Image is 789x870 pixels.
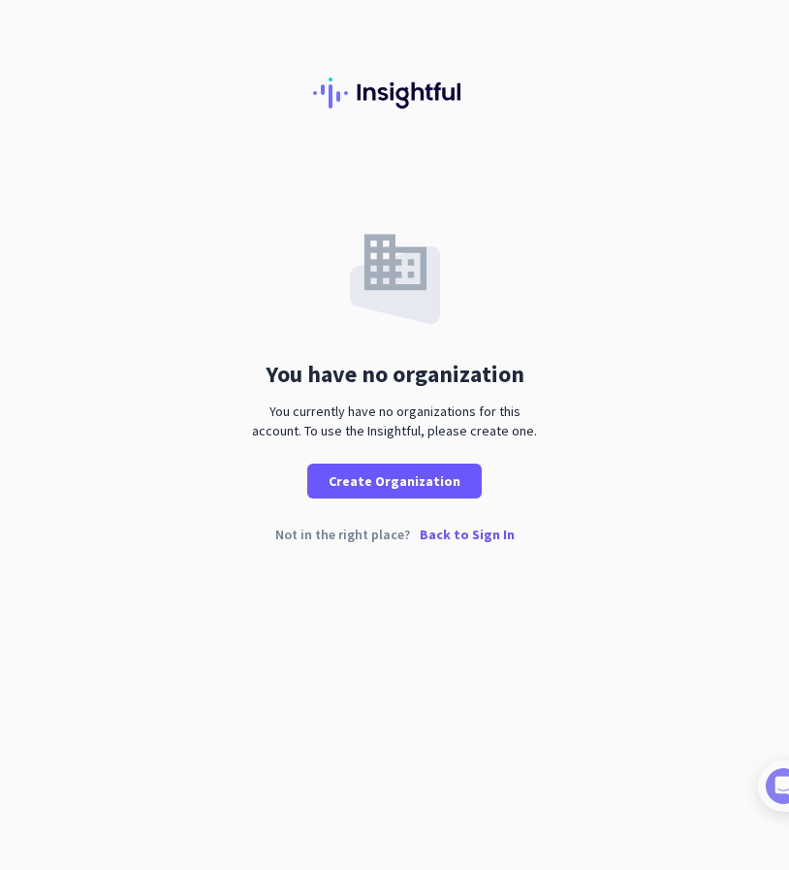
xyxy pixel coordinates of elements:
span: Create Organization [329,471,460,491]
p: Back to Sign In [420,528,515,541]
button: Create Organization [307,464,482,499]
div: You have no organization [266,363,524,386]
img: Insightful [313,78,476,109]
div: You currently have no organizations for this account. To use the Insightful, please create one. [244,402,545,440]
